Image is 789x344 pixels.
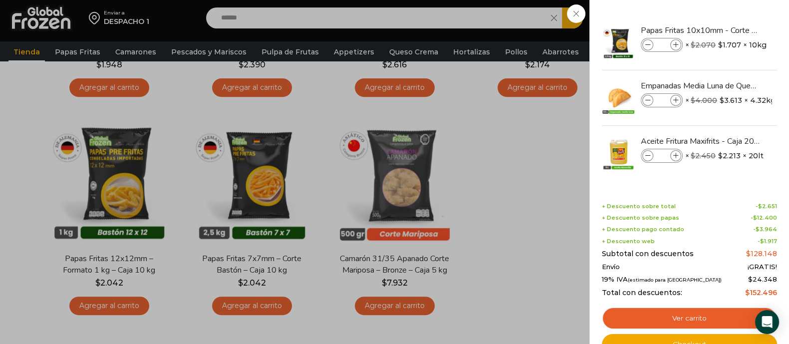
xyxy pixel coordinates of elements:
span: $ [758,203,762,210]
span: $ [720,95,724,105]
span: - [756,203,777,210]
span: × × 20lt [685,149,764,163]
span: $ [691,151,695,160]
a: Ver carrito [602,307,777,330]
bdi: 4.000 [691,96,717,105]
bdi: 2.651 [758,203,777,210]
span: $ [691,40,695,49]
input: Product quantity [654,95,669,106]
small: (estimado para [GEOGRAPHIC_DATA]) [628,277,722,283]
a: Papas Fritas 10x10mm - Corte Bastón - Caja 10 kg [641,25,760,36]
span: $ [756,226,760,233]
span: $ [760,238,764,245]
bdi: 12.400 [753,214,777,221]
span: $ [753,214,757,221]
span: 24.348 [748,275,777,283]
span: $ [745,288,750,297]
span: + Descuento sobre papas [602,215,679,221]
span: $ [718,40,723,50]
span: ¡GRATIS! [748,263,777,271]
bdi: 2.213 [718,151,741,161]
bdi: 1.707 [718,40,741,50]
bdi: 2.070 [691,40,716,49]
span: + Descuento web [602,238,655,245]
input: Product quantity [654,150,669,161]
span: - [751,215,777,221]
span: + Descuento sobre total [602,203,676,210]
span: + Descuento pago contado [602,226,684,233]
div: Open Intercom Messenger [755,310,779,334]
span: $ [748,275,753,283]
bdi: 128.148 [746,249,777,258]
span: Subtotal con descuentos [602,250,694,258]
span: Total con descuentos: [602,289,682,297]
span: - [753,226,777,233]
bdi: 2.450 [691,151,716,160]
span: 19% IVA [602,276,722,284]
bdi: 1.917 [760,238,777,245]
bdi: 152.496 [745,288,777,297]
bdi: 3.964 [756,226,777,233]
input: Product quantity [654,39,669,50]
bdi: 3.613 [720,95,742,105]
span: × × 10kg [685,38,767,52]
span: Envío [602,263,620,271]
a: Aceite Fritura Maxifrits - Caja 20 litros [641,136,760,147]
span: - [758,238,777,245]
span: $ [746,249,751,258]
span: × × 4.32kg [685,93,776,107]
span: $ [718,151,723,161]
a: Empanadas Media Luna de Queso - Caja 160 unidades [641,80,760,91]
span: $ [691,96,695,105]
